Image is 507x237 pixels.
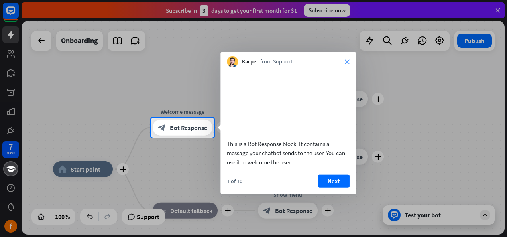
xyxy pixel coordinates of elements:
[227,177,242,184] div: 1 of 10
[242,58,258,66] span: Kacper
[227,139,350,166] div: This is a Bot Response block. It contains a message your chatbot sends to the user. You can use i...
[260,58,293,66] span: from Support
[158,124,166,132] i: block_bot_response
[6,3,30,27] button: Open LiveChat chat widget
[170,124,207,132] span: Bot Response
[345,59,350,64] i: close
[318,174,350,187] button: Next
